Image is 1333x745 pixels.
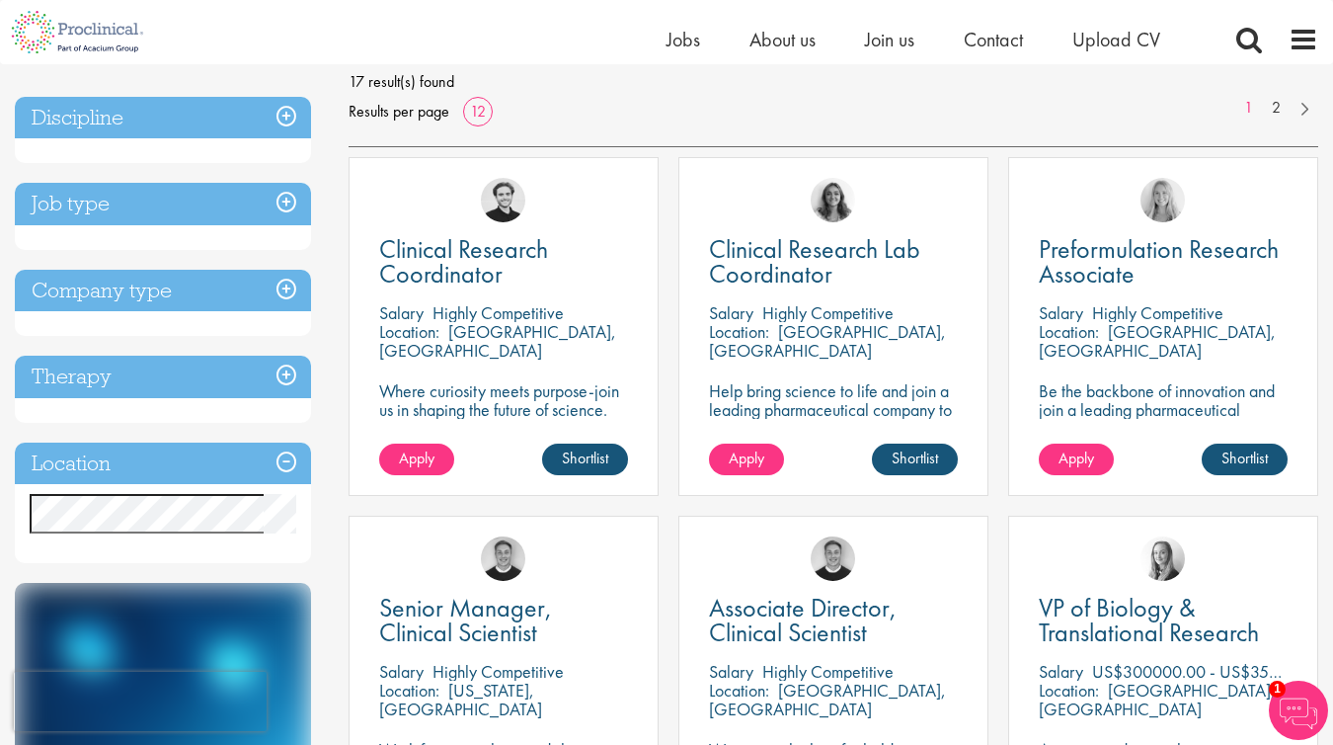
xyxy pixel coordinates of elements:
h3: Location [15,443,311,485]
span: Salary [1039,660,1083,683]
span: Location: [709,679,769,702]
h3: Company type [15,270,311,312]
a: Apply [1039,444,1114,475]
a: Shortlist [1202,444,1288,475]
p: Highly Competitive [432,301,564,324]
a: Apply [709,444,784,475]
p: [GEOGRAPHIC_DATA], [GEOGRAPHIC_DATA] [1039,320,1276,362]
span: Clinical Research Lab Coordinator [709,232,920,290]
a: Shortlist [872,444,958,475]
p: [GEOGRAPHIC_DATA], [GEOGRAPHIC_DATA] [709,679,946,720]
a: Jobs [666,27,700,52]
span: Salary [709,301,753,324]
span: Salary [379,660,424,683]
span: Apply [729,448,764,468]
a: Senior Manager, Clinical Scientist [379,596,628,645]
span: Associate Director, Clinical Scientist [709,591,897,649]
span: Location: [379,679,439,702]
p: Be the backbone of innovation and join a leading pharmaceutical company to help keep life-changin... [1039,381,1288,456]
span: Preformulation Research Associate [1039,232,1279,290]
span: Apply [1059,448,1094,468]
span: Results per page [349,97,449,126]
span: 17 result(s) found [349,67,1319,97]
a: 1 [1234,97,1263,120]
h3: Therapy [15,356,311,398]
p: Highly Competitive [432,660,564,683]
a: 2 [1262,97,1291,120]
span: Salary [379,301,424,324]
a: Preformulation Research Associate [1039,237,1288,287]
a: VP of Biology & Translational Research [1039,596,1288,645]
a: Apply [379,444,454,475]
img: Jackie Cerchio [811,178,855,222]
img: Sofia Amark [1140,537,1185,581]
span: VP of Biology & Translational Research [1039,591,1259,649]
img: Bo Forsen [481,537,525,581]
p: Highly Competitive [1092,301,1223,324]
span: Location: [379,320,439,343]
p: Help bring science to life and join a leading pharmaceutical company to play a key role in delive... [709,381,958,475]
a: About us [749,27,816,52]
p: [GEOGRAPHIC_DATA], [GEOGRAPHIC_DATA] [709,320,946,362]
img: Shannon Briggs [1140,178,1185,222]
a: Join us [865,27,914,52]
p: [GEOGRAPHIC_DATA], [GEOGRAPHIC_DATA] [379,320,616,362]
span: Clinical Research Coordinator [379,232,548,290]
p: [US_STATE], [GEOGRAPHIC_DATA] [379,679,542,720]
img: Chatbot [1269,681,1328,740]
p: Highly Competitive [762,301,894,324]
p: Where curiosity meets purpose-join us in shaping the future of science. [379,381,628,419]
h3: Job type [15,183,311,225]
h3: Discipline [15,97,311,139]
span: Apply [399,448,434,468]
a: Contact [964,27,1023,52]
a: Shortlist [542,444,628,475]
a: Associate Director, Clinical Scientist [709,596,958,645]
span: 1 [1269,681,1286,698]
a: Upload CV [1072,27,1160,52]
span: Salary [709,660,753,683]
span: Senior Manager, Clinical Scientist [379,591,552,649]
a: 12 [463,101,493,122]
iframe: reCAPTCHA [14,672,267,731]
a: Clinical Research Coordinator [379,237,628,287]
span: Salary [1039,301,1083,324]
span: Location: [709,320,769,343]
img: Nico Kohlwes [481,178,525,222]
p: Highly Competitive [762,660,894,683]
span: Location: [1039,320,1099,343]
p: [GEOGRAPHIC_DATA], [GEOGRAPHIC_DATA] [1039,679,1276,720]
img: Bo Forsen [811,537,855,581]
span: Location: [1039,679,1099,702]
a: Clinical Research Lab Coordinator [709,237,958,287]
